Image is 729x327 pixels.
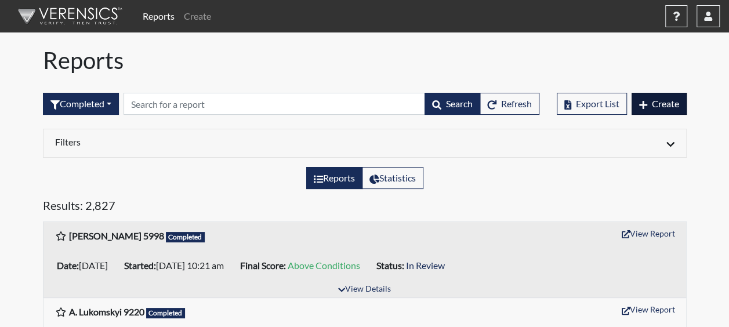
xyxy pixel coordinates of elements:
div: Filter by interview status [43,93,119,115]
span: Completed [146,308,186,318]
input: Search by Registration ID, Interview Number, or Investigation Name. [124,93,425,115]
span: In Review [406,260,445,271]
button: View Details [333,282,396,297]
h5: Results: 2,827 [43,198,687,217]
span: Export List [576,98,619,109]
span: Completed [166,232,205,242]
a: Reports [138,5,179,28]
label: View the list of reports [306,167,362,189]
b: [PERSON_NAME] 5998 [69,230,164,241]
button: Refresh [480,93,539,115]
a: Create [179,5,216,28]
b: A. Lukomskyi 9220 [69,306,144,317]
span: Create [652,98,679,109]
h1: Reports [43,46,687,74]
li: [DATE] [52,256,119,275]
label: View statistics about completed interviews [362,167,423,189]
b: Started: [124,260,156,271]
button: View Report [616,224,680,242]
b: Final Score: [240,260,286,271]
button: Export List [557,93,627,115]
h6: Filters [55,136,356,147]
li: [DATE] 10:21 am [119,256,235,275]
button: Search [425,93,480,115]
button: View Report [616,300,680,318]
span: Search [446,98,473,109]
span: Refresh [501,98,532,109]
button: Completed [43,93,119,115]
button: Create [632,93,687,115]
b: Status: [376,260,404,271]
b: Date: [57,260,79,271]
span: Above Conditions [288,260,360,271]
div: Click to expand/collapse filters [46,136,683,150]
